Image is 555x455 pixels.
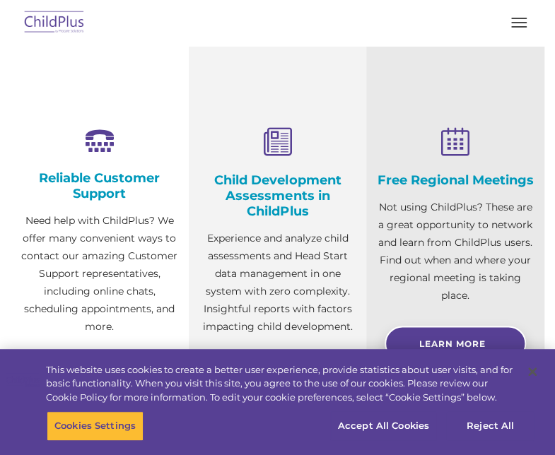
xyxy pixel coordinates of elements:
h4: Free Regional Meetings [377,172,534,188]
div: This website uses cookies to create a better user experience, provide statistics about user visit... [46,363,516,405]
button: Reject All [446,411,534,441]
a: Learn More [385,326,526,361]
h4: Child Development Assessments in ChildPlus [199,172,356,219]
span: Learn More [419,338,486,349]
button: Cookies Settings [47,411,144,441]
p: Experience and analyze child assessments and Head Start data management in one system with zero c... [199,230,356,336]
h4: Reliable Customer Support [21,170,178,201]
p: Not using ChildPlus? These are a great opportunity to network and learn from ChildPlus users. Fin... [377,199,534,305]
button: Accept All Cookies [330,411,437,441]
button: Close [517,356,548,387]
img: ChildPlus by Procare Solutions [21,6,88,40]
p: Need help with ChildPlus? We offer many convenient ways to contact our amazing Customer Support r... [21,212,178,336]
